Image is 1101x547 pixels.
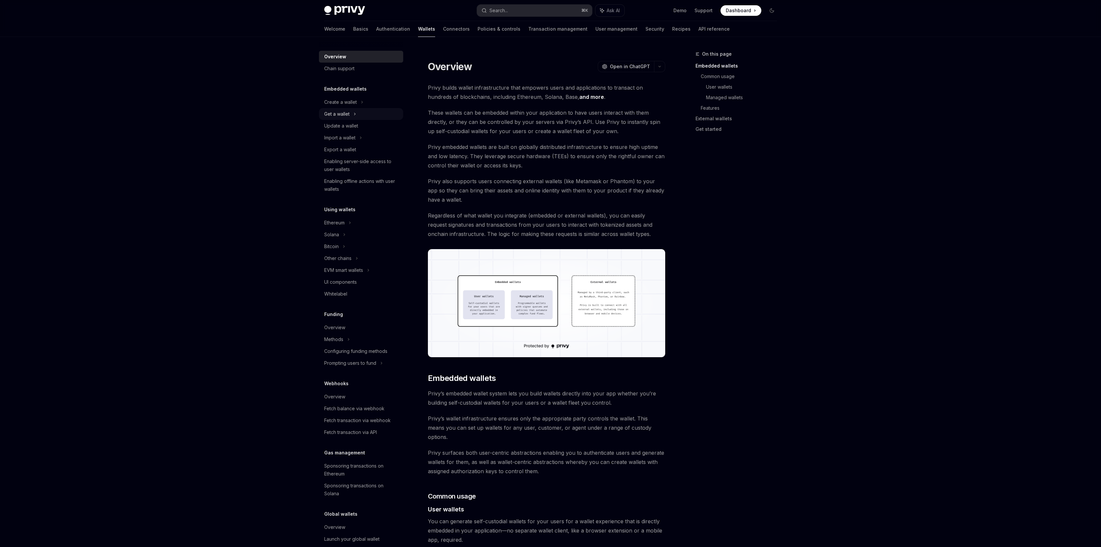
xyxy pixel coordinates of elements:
div: Chain support [324,65,354,72]
h5: Embedded wallets [324,85,367,93]
div: Bitcoin [324,243,339,250]
a: Get started [695,124,782,134]
div: EVM smart wallets [324,266,363,274]
a: Sponsoring transactions on Solana [319,480,403,500]
div: Fetch transaction via API [324,428,377,436]
a: User management [595,21,638,37]
span: Privy surfaces both user-centric abstractions enabling you to authenticate users and generate wal... [428,448,665,476]
div: Overview [324,324,345,331]
a: Support [695,7,713,14]
h5: Using wallets [324,206,355,214]
img: dark logo [324,6,365,15]
img: images/walletoverview.png [428,249,665,357]
button: Open in ChatGPT [598,61,654,72]
div: Sponsoring transactions on Ethereum [324,462,399,478]
div: Sponsoring transactions on Solana [324,482,399,498]
div: Export a wallet [324,146,356,154]
a: Recipes [672,21,691,37]
span: Privy builds wallet infrastructure that empowers users and applications to transact on hundreds o... [428,83,665,101]
div: Other chains [324,254,352,262]
button: Ask AI [595,5,624,16]
span: Privy also supports users connecting external wallets (like Metamask or Phantom) to your app so t... [428,177,665,204]
h1: Overview [428,61,472,72]
span: User wallets [428,505,464,514]
div: Create a wallet [324,98,357,106]
div: Fetch balance via webhook [324,405,384,413]
a: Fetch transaction via API [319,426,403,438]
div: Prompting users to fund [324,359,376,367]
a: Overview [319,51,403,63]
a: Basics [353,21,368,37]
span: Common usage [428,492,476,501]
span: Ask AI [607,7,620,14]
div: UI components [324,278,357,286]
a: UI components [319,276,403,288]
div: Update a wallet [324,122,358,130]
button: Search...⌘K [477,5,592,16]
a: API reference [698,21,730,37]
a: Enabling server-side access to user wallets [319,156,403,175]
h5: Gas management [324,449,365,457]
span: These wallets can be embedded within your application to have users interact with them directly, ... [428,108,665,136]
a: User wallets [706,82,782,92]
a: Dashboard [721,5,761,16]
a: and more [579,94,604,101]
a: Update a wallet [319,120,403,132]
span: Regardless of what wallet you integrate (embedded or external wallets), you can easily request si... [428,211,665,239]
div: Search... [489,7,508,14]
a: Whitelabel [319,288,403,300]
a: Overview [319,391,403,403]
a: Sponsoring transactions on Ethereum [319,460,403,480]
a: Welcome [324,21,345,37]
span: Dashboard [726,7,751,14]
a: Enabling offline actions with user wallets [319,175,403,195]
div: Overview [324,53,346,61]
a: Overview [319,521,403,533]
a: Chain support [319,63,403,74]
a: Fetch transaction via webhook [319,415,403,426]
div: Solana [324,231,339,239]
a: Overview [319,322,403,333]
span: Privy embedded wallets are built on globally distributed infrastructure to ensure high uptime and... [428,142,665,170]
a: Fetch balance via webhook [319,403,403,415]
a: External wallets [695,113,782,124]
span: ⌘ K [581,8,588,13]
a: Embedded wallets [695,61,782,71]
a: Security [645,21,664,37]
span: Privy’s embedded wallet system lets you build wallets directly into your app whether you’re build... [428,389,665,407]
a: Transaction management [528,21,588,37]
div: Overview [324,523,345,531]
div: Get a wallet [324,110,350,118]
a: Configuring funding methods [319,345,403,357]
a: Wallets [418,21,435,37]
a: Policies & controls [478,21,520,37]
div: Methods [324,335,343,343]
button: Toggle dark mode [767,5,777,16]
a: Connectors [443,21,470,37]
a: Features [701,103,782,113]
div: Configuring funding methods [324,347,387,355]
div: Overview [324,393,345,401]
a: Managed wallets [706,92,782,103]
div: Whitelabel [324,290,347,298]
div: Enabling offline actions with user wallets [324,177,399,193]
div: Enabling server-side access to user wallets [324,158,399,173]
a: Export a wallet [319,144,403,156]
span: Open in ChatGPT [610,63,650,70]
a: Demo [673,7,687,14]
span: Embedded wallets [428,373,496,384]
h5: Webhooks [324,380,349,388]
span: You can generate self-custodial wallets for your users for a wallet experience that is directly e... [428,517,665,544]
div: Fetch transaction via webhook [324,417,391,424]
div: Import a wallet [324,134,355,142]
h5: Funding [324,310,343,318]
h5: Global wallets [324,510,357,518]
a: Common usage [701,71,782,82]
div: Launch your global wallet [324,535,380,543]
div: Ethereum [324,219,345,227]
span: Privy’s wallet infrastructure ensures only the appropriate party controls the wallet. This means ... [428,414,665,442]
a: Authentication [376,21,410,37]
a: Launch your global wallet [319,533,403,545]
span: On this page [702,50,732,58]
